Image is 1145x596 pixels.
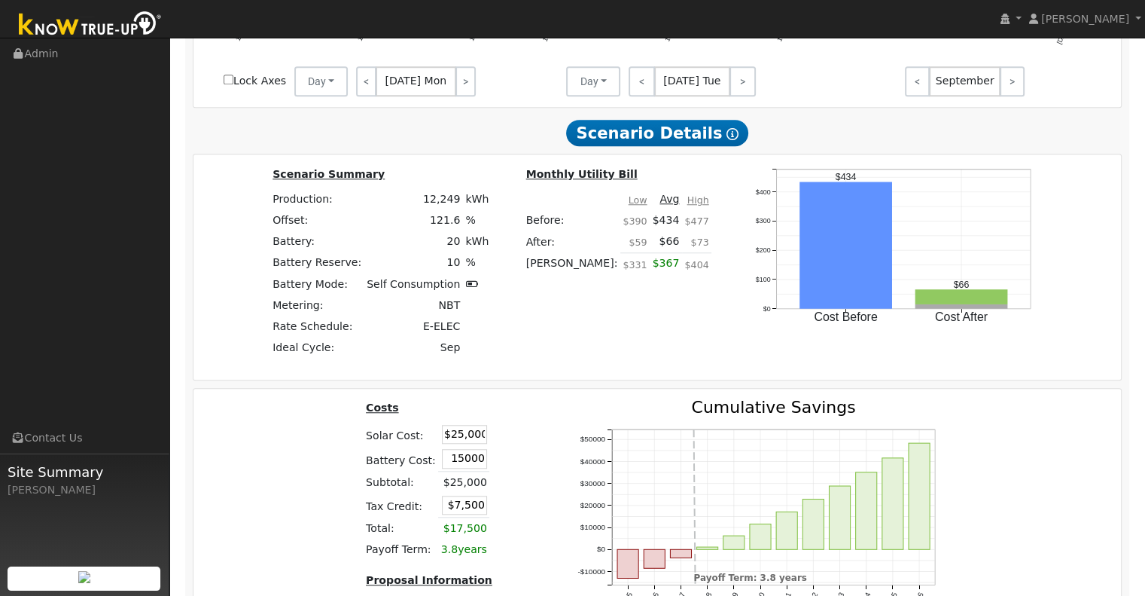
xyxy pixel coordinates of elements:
span: Sep [440,341,461,353]
rect: onclick="" [883,458,904,550]
text: 6AM [604,24,617,39]
td: $59 [620,231,650,253]
a: > [729,66,756,96]
rect: onclick="" [800,182,893,308]
text: $400 [756,188,771,195]
td: kWh [463,231,492,252]
a: > [1000,66,1025,96]
td: 20 [364,231,463,252]
td: 121.6 [364,210,463,231]
td: $66 [650,231,682,253]
rect: onclick="" [751,524,772,549]
td: % [463,210,492,231]
text: Cost Before [815,310,879,322]
td: kWh [463,188,492,209]
rect: onclick="" [723,536,745,549]
td: Self Consumption [364,274,463,295]
rect: onclick="" [777,512,798,549]
u: Costs [366,402,399,414]
td: NBT [364,295,463,316]
img: retrieve [78,571,90,583]
button: Day [294,66,349,96]
span: [DATE] Mon [376,66,456,96]
td: $25,000 [438,472,489,494]
text: -$10000 [578,567,606,576]
u: High [687,194,709,206]
rect: onclick="" [671,549,692,558]
span: Site Summary [8,462,161,482]
text: $20000 [580,501,606,509]
rect: onclick="" [644,549,665,568]
td: Total: [364,518,439,539]
text: $100 [756,275,771,283]
a: < [356,66,376,96]
rect: onclick="" [697,547,718,549]
text: $434 [836,171,857,182]
rect: onclick="" [830,486,851,549]
a: > [455,66,476,96]
td: $477 [682,210,711,231]
span: Scenario Details [566,120,748,147]
td: $390 [620,210,650,231]
td: Battery Cost: [364,447,439,472]
text: $0 [597,545,606,553]
input: Lock Axes [224,75,233,84]
span: September [929,66,1000,96]
text: $30000 [580,479,606,487]
a: < [629,66,655,96]
u: Low [629,194,647,206]
text: $0 [763,304,771,312]
td: 10 [364,252,463,274]
rect: onclick="" [618,549,639,578]
td: E-ELEC [364,316,463,337]
text: $40000 [580,457,606,465]
td: $404 [682,252,711,283]
td: Metering: [270,295,364,316]
td: [PERSON_NAME]: [523,252,620,283]
td: $434 [650,210,682,231]
td: $73 [682,231,711,253]
label: Lock Axes [224,73,286,89]
u: Proposal Information [366,574,492,586]
text: Payoff Term: 3.8 years [694,573,808,583]
text: $10000 [580,523,606,531]
td: Before: [523,210,620,231]
a: < [905,66,930,96]
rect: onclick="" [915,304,1008,308]
td: $367 [650,252,682,283]
text: Cumulative Savings [692,398,856,417]
td: After: [523,231,620,253]
rect: onclick="" [803,499,824,549]
u: Scenario Summary [273,168,385,180]
td: % [463,252,492,274]
text: $66 [954,279,970,289]
text: $50000 [580,435,606,443]
text: $300 [756,217,771,225]
img: Know True-Up [11,8,169,42]
span: [PERSON_NAME] [1041,13,1129,25]
i: Show Help [726,128,738,140]
td: $331 [620,252,650,283]
button: Day [566,66,620,96]
text: 6PM [419,24,431,39]
td: Ideal Cycle: [270,337,364,358]
td: Battery Mode: [270,274,364,295]
u: Monthly Utility Bill [526,168,638,180]
td: $17,500 [438,518,489,539]
td: Production: [270,188,364,209]
td: Offset: [270,210,364,231]
text: $200 [756,246,771,253]
u: Avg [659,193,679,205]
rect: onclick="" [909,443,930,549]
td: Tax Credit: [364,493,439,518]
span: 3.8 [441,543,458,555]
td: Payoff Term: [364,539,439,560]
text: Cost After [935,310,988,322]
td: Battery: [270,231,364,252]
td: 12,249 [364,188,463,209]
td: years [438,539,489,560]
rect: onclick="" [915,289,1008,304]
text: 6PM [726,24,738,39]
td: Solar Cost: [364,423,439,447]
div: [PERSON_NAME] [8,482,161,498]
